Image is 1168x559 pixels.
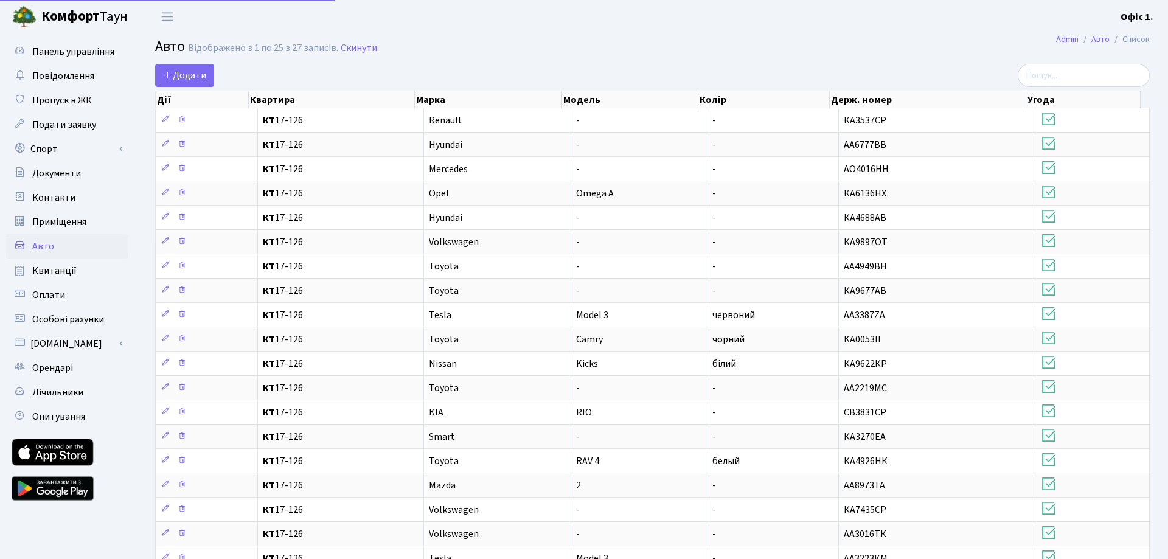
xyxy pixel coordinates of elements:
span: червоний [712,308,755,322]
a: Офіс 1. [1121,10,1153,24]
a: [DOMAIN_NAME] [6,332,128,356]
a: Авто [6,234,128,259]
b: КТ [263,138,275,151]
span: КА9677АВ [844,284,886,297]
span: СВ3831СР [844,406,886,419]
span: белый [712,454,740,468]
span: 17-126 [263,432,418,442]
span: 2 [576,479,581,492]
b: Комфорт [41,7,100,26]
span: Opel [429,187,449,200]
b: КТ [263,162,275,176]
span: КА6136НХ [844,187,886,200]
a: Особові рахунки [6,307,128,332]
th: Дії [156,91,249,108]
span: - [576,162,580,176]
span: - [712,381,716,395]
b: КТ [263,284,275,297]
span: КА9622КР [844,357,887,370]
th: Модель [562,91,699,108]
span: КА3537СР [844,114,886,127]
span: 17-126 [263,310,418,320]
span: АА4949ВН [844,260,887,273]
span: КА7435СР [844,503,886,516]
b: КТ [263,114,275,127]
span: 17-126 [263,189,418,198]
a: Додати [155,64,214,87]
span: 17-126 [263,505,418,515]
a: Admin [1056,33,1079,46]
span: - [712,114,716,127]
span: Camry [576,333,603,346]
span: Контакти [32,191,75,204]
span: RIO [576,406,592,419]
span: Omega A [576,187,614,200]
span: Авто [155,36,185,57]
b: КТ [263,308,275,322]
span: - [576,211,580,224]
span: - [576,430,580,443]
span: Toyota [429,333,459,346]
span: Toyota [429,381,459,395]
span: - [576,235,580,249]
span: - [712,284,716,297]
span: Лічильники [32,386,83,399]
span: - [712,479,716,492]
span: - [712,138,716,151]
b: КТ [263,479,275,492]
a: Скинути [341,43,377,54]
button: Переключити навігацію [152,7,182,27]
img: logo.png [12,5,36,29]
span: - [576,284,580,297]
span: Таун [41,7,128,27]
div: Відображено з 1 по 25 з 27 записів. [188,43,338,54]
span: Model 3 [576,308,608,322]
span: Toyota [429,454,459,468]
span: 17-126 [263,164,418,174]
b: КТ [263,357,275,370]
span: 17-126 [263,237,418,247]
span: Mazda [429,479,456,492]
b: КТ [263,430,275,443]
span: Toyota [429,260,459,273]
a: Повідомлення [6,64,128,88]
span: Панель управління [32,45,114,58]
b: КТ [263,260,275,273]
th: Держ. номер [830,91,1026,108]
b: КТ [263,333,275,346]
span: RAV 4 [576,454,599,468]
span: - [576,138,580,151]
th: Квартира [249,91,414,108]
span: Повідомлення [32,69,94,83]
b: КТ [263,527,275,541]
span: Renault [429,114,462,127]
span: Авто [32,240,54,253]
a: Оплати [6,283,128,307]
span: Подати заявку [32,118,96,131]
span: Опитування [32,410,85,423]
span: - [712,430,716,443]
span: КА9897ОТ [844,235,888,249]
span: - [712,211,716,224]
b: КТ [263,235,275,249]
span: АА3016ТК [844,527,886,541]
span: Volkswagen [429,235,479,249]
span: - [712,503,716,516]
span: КА3270ЕА [844,430,886,443]
nav: breadcrumb [1038,27,1168,52]
span: - [712,406,716,419]
span: АА8973ТА [844,479,885,492]
a: Орендарі [6,356,128,380]
span: КА4926НК [844,454,888,468]
span: AA3387ZA [844,308,885,322]
a: Документи [6,161,128,186]
span: - [576,503,580,516]
span: 17-126 [263,481,418,490]
a: Лічильники [6,380,128,404]
span: Volkswagen [429,503,479,516]
span: KA0053II [844,333,881,346]
span: 17-126 [263,408,418,417]
span: - [576,527,580,541]
a: Панель управління [6,40,128,64]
